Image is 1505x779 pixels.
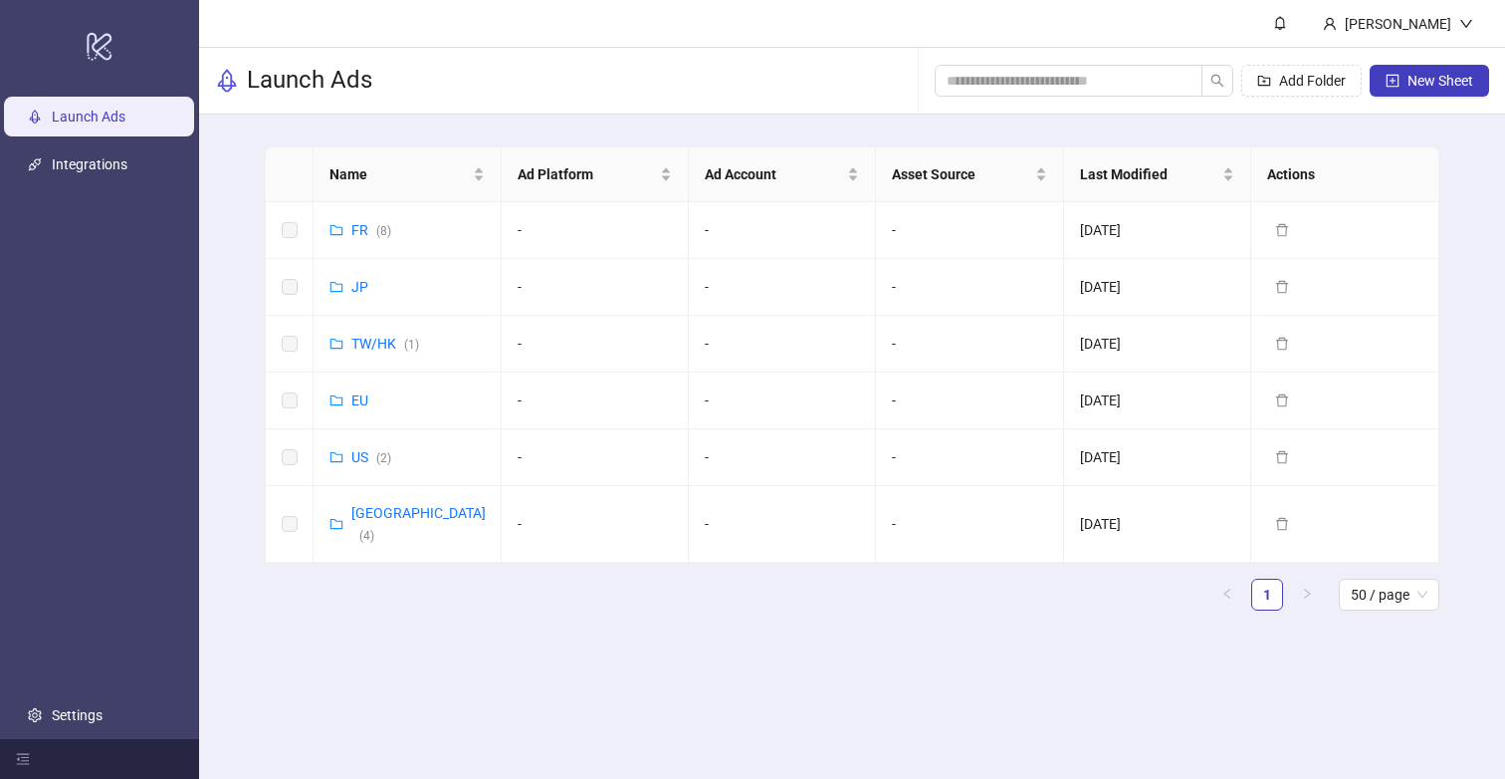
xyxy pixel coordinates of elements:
[1275,223,1289,237] span: delete
[329,517,343,531] span: folder
[502,202,689,259] td: -
[376,224,391,238] span: ( 8 )
[1210,74,1224,88] span: search
[329,163,468,185] span: Name
[502,429,689,486] td: -
[1275,450,1289,464] span: delete
[314,147,501,202] th: Name
[329,393,343,407] span: folder
[1339,579,1439,611] div: Page Size
[1064,259,1251,316] td: [DATE]
[876,373,1063,429] td: -
[1386,74,1399,88] span: plus-square
[689,147,876,202] th: Ad Account
[689,259,876,316] td: -
[689,486,876,563] td: -
[1273,16,1287,30] span: bell
[1337,13,1459,35] div: [PERSON_NAME]
[351,449,391,465] a: US(2)
[247,65,372,97] h3: Launch Ads
[52,156,127,172] a: Integrations
[1275,337,1289,351] span: delete
[359,529,374,543] span: ( 4 )
[705,163,843,185] span: Ad Account
[1064,429,1251,486] td: [DATE]
[876,429,1063,486] td: -
[351,222,391,238] a: FR(8)
[1459,17,1473,31] span: down
[215,69,239,93] span: rocket
[351,336,419,352] a: TW/HK(1)
[876,486,1063,563] td: -
[1064,202,1251,259] td: [DATE]
[1370,65,1489,97] button: New Sheet
[1080,163,1218,185] span: Last Modified
[1064,486,1251,563] td: [DATE]
[1251,579,1283,611] li: 1
[1211,579,1243,611] li: Previous Page
[351,392,368,408] a: EU
[1279,73,1346,89] span: Add Folder
[1064,373,1251,429] td: [DATE]
[876,202,1063,259] td: -
[502,486,689,563] td: -
[1064,147,1251,202] th: Last Modified
[351,505,486,543] a: [GEOGRAPHIC_DATA](4)
[502,373,689,429] td: -
[1407,73,1473,89] span: New Sheet
[52,109,125,125] a: Launch Ads
[1252,580,1282,610] a: 1
[1275,280,1289,294] span: delete
[689,316,876,373] td: -
[16,752,30,766] span: menu-fold
[1301,588,1313,600] span: right
[1351,580,1427,610] span: 50 / page
[689,429,876,486] td: -
[1291,579,1323,611] li: Next Page
[518,163,656,185] span: Ad Platform
[1064,316,1251,373] td: [DATE]
[52,707,103,723] a: Settings
[502,316,689,373] td: -
[351,279,368,295] a: JP
[329,280,343,294] span: folder
[876,259,1063,316] td: -
[1257,74,1271,88] span: folder-add
[1241,65,1362,97] button: Add Folder
[1275,517,1289,531] span: delete
[376,451,391,465] span: ( 2 )
[689,373,876,429] td: -
[502,259,689,316] td: -
[329,450,343,464] span: folder
[329,223,343,237] span: folder
[1291,579,1323,611] button: right
[329,337,343,351] span: folder
[1211,579,1243,611] button: left
[1275,393,1289,407] span: delete
[502,147,689,202] th: Ad Platform
[1251,147,1438,202] th: Actions
[892,163,1030,185] span: Asset Source
[689,202,876,259] td: -
[1323,17,1337,31] span: user
[1221,588,1233,600] span: left
[876,316,1063,373] td: -
[876,147,1063,202] th: Asset Source
[404,338,419,352] span: ( 1 )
